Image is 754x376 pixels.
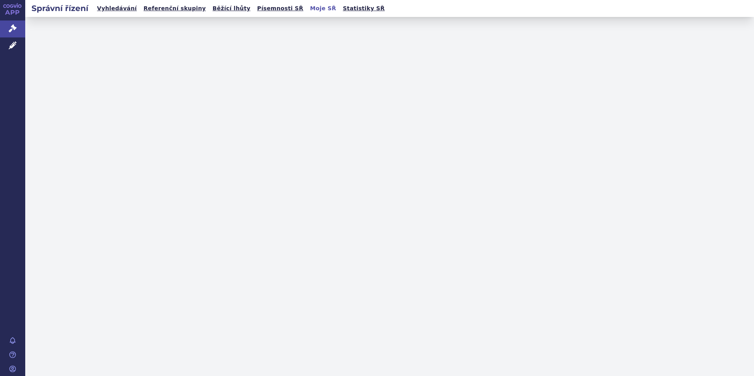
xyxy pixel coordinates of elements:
h2: Správní řízení [25,3,95,14]
a: Běžící lhůty [210,3,253,14]
a: Statistiky SŘ [340,3,387,14]
a: Referenční skupiny [141,3,208,14]
a: Moje SŘ [308,3,338,14]
a: Vyhledávání [95,3,139,14]
a: Písemnosti SŘ [255,3,306,14]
